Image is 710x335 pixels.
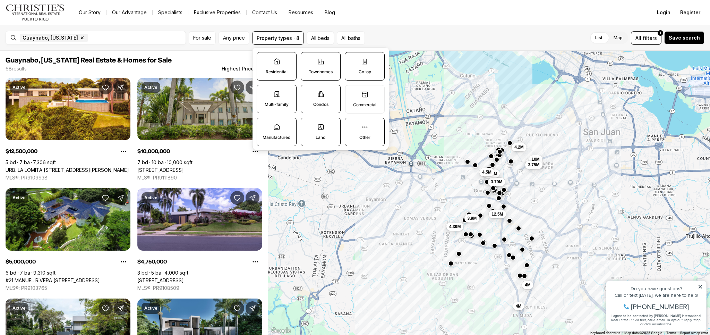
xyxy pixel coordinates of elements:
a: Blog [319,8,341,17]
span: Login [657,10,670,15]
button: 4.75M [483,169,500,178]
span: 4.75M [486,171,497,176]
span: Any price [223,35,245,41]
button: 3.79M [488,178,505,186]
button: Property types · 8 [252,31,304,45]
button: Save Property: #21 MANUEL RIVERA FERRER ST. [99,191,112,205]
button: Save search [664,31,704,44]
span: 5M [529,159,534,165]
span: Guaynabo, [US_STATE] [23,35,78,41]
p: Active [144,305,157,311]
span: 4M [525,282,531,288]
p: Active [12,195,26,201]
span: 10M [531,157,539,162]
p: Active [144,85,157,90]
button: Save Property: 13 PEDROSA ST. GARDEN HILLS [99,301,112,315]
button: Save Property: 14 THE MEADOWS ESTATES [230,301,244,315]
p: Townhomes [309,69,333,75]
span: [PHONE_NUMBER] [28,33,86,40]
span: 4.39M [449,224,461,229]
button: 4M [513,302,524,310]
p: Active [144,195,157,201]
span: For sale [193,35,211,41]
a: #21 MANUEL RIVERA FERRER ST., GUAYNABO PR, 00968 [6,277,100,284]
a: Specialists [153,8,188,17]
button: 4M [522,281,533,289]
p: 68 results [6,66,27,72]
span: 12.5M [491,211,503,217]
div: Do you have questions? [7,16,100,20]
span: 4.5M [482,169,491,175]
button: Share Property [246,301,259,315]
span: All [635,34,641,42]
button: Any price [219,31,249,45]
button: 3.75M [525,161,542,169]
span: 4.2M [514,144,524,150]
span: filters [643,34,657,42]
a: Our Story [73,8,106,17]
p: Land [316,135,326,140]
img: logo [6,4,65,21]
span: 1 [660,30,661,36]
a: 16 JARDIN STREET, GUAYNABO PR, 00966 [137,277,184,284]
button: Property options [117,255,130,269]
button: Property options [248,255,262,269]
span: I agree to be contacted by [PERSON_NAME] International Real Estate PR via text, call & email. To ... [9,43,99,56]
button: For sale [189,31,216,45]
button: 12.5M [489,210,506,218]
a: Exclusive Properties [188,8,246,17]
button: 3.9M [464,214,479,223]
button: Highest Price [217,62,266,76]
button: Share Property [246,81,259,94]
button: Share Property [114,191,128,205]
button: All baths [337,31,365,45]
button: Property options [248,144,262,158]
div: Call or text [DATE], we are here to help! [7,22,100,27]
button: 4.39M [446,223,463,231]
button: Allfilters1 [631,31,661,45]
a: 9 CASTANA ST, GUAYNABO PR, 00968 [137,167,184,173]
p: Other [359,135,370,140]
button: Share Property [246,191,259,205]
button: Login [653,6,675,19]
button: Save Property: URB. LA LOMITA CALLE VISTA LINDA [99,81,112,94]
span: 3.9M [467,216,477,221]
button: Share Property [114,301,128,315]
button: Share Property [114,81,128,94]
p: Commercial [353,102,376,108]
span: Highest Price [222,66,254,72]
a: Our Advantage [106,8,152,17]
button: All beds [307,31,334,45]
span: Save search [669,35,700,41]
span: 3.75M [528,162,539,168]
button: Property options [117,144,130,158]
label: List [590,32,608,44]
button: Contact Us [247,8,283,17]
p: Condos [313,102,328,107]
button: Save Property: 9 CASTANA ST [230,81,244,94]
button: 10M [529,155,542,164]
span: Register [680,10,700,15]
p: Active [12,85,26,90]
a: URB. LA LOMITA CALLE VISTA LINDA, GUAYNABO PR, 00969 [6,167,129,173]
span: 4M [515,303,521,309]
p: Manufactured [263,135,291,140]
p: Multi-family [265,102,289,107]
button: Save Property: 16 JARDIN STREET [230,191,244,205]
p: Active [12,305,26,311]
p: Residential [266,69,288,75]
button: 4.2M [512,143,527,151]
span: 3.79M [491,179,502,185]
button: 4.5M [479,168,494,176]
span: Guaynabo, [US_STATE] Real Estate & Homes for Sale [6,57,172,64]
a: Resources [283,8,319,17]
button: Register [676,6,704,19]
p: Co-op [359,69,371,75]
label: Map [608,32,628,44]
